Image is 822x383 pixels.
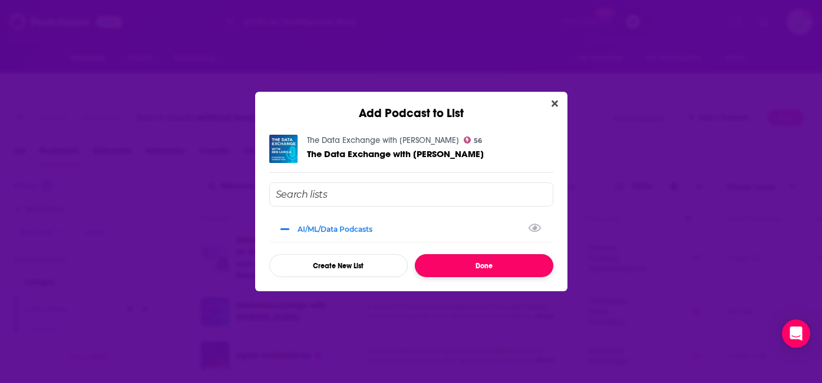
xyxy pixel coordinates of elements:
[298,225,379,234] div: AI/ML/Data Podcasts
[372,231,379,232] button: View Link
[307,135,459,145] a: The Data Exchange with Ben Lorica
[269,135,298,163] img: The Data Exchange with Ben Lorica
[415,254,553,277] button: Done
[547,96,563,111] button: Close
[269,182,553,277] div: Add Podcast To List
[269,254,408,277] button: Create New List
[269,216,553,242] div: AI/ML/Data Podcasts
[307,149,484,159] a: The Data Exchange with Ben Lorica
[307,148,484,159] span: The Data Exchange with [PERSON_NAME]
[474,138,482,144] span: 56
[269,182,553,207] input: Search lists
[464,136,483,144] a: 56
[782,319,810,348] div: Open Intercom Messenger
[255,92,567,121] div: Add Podcast to List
